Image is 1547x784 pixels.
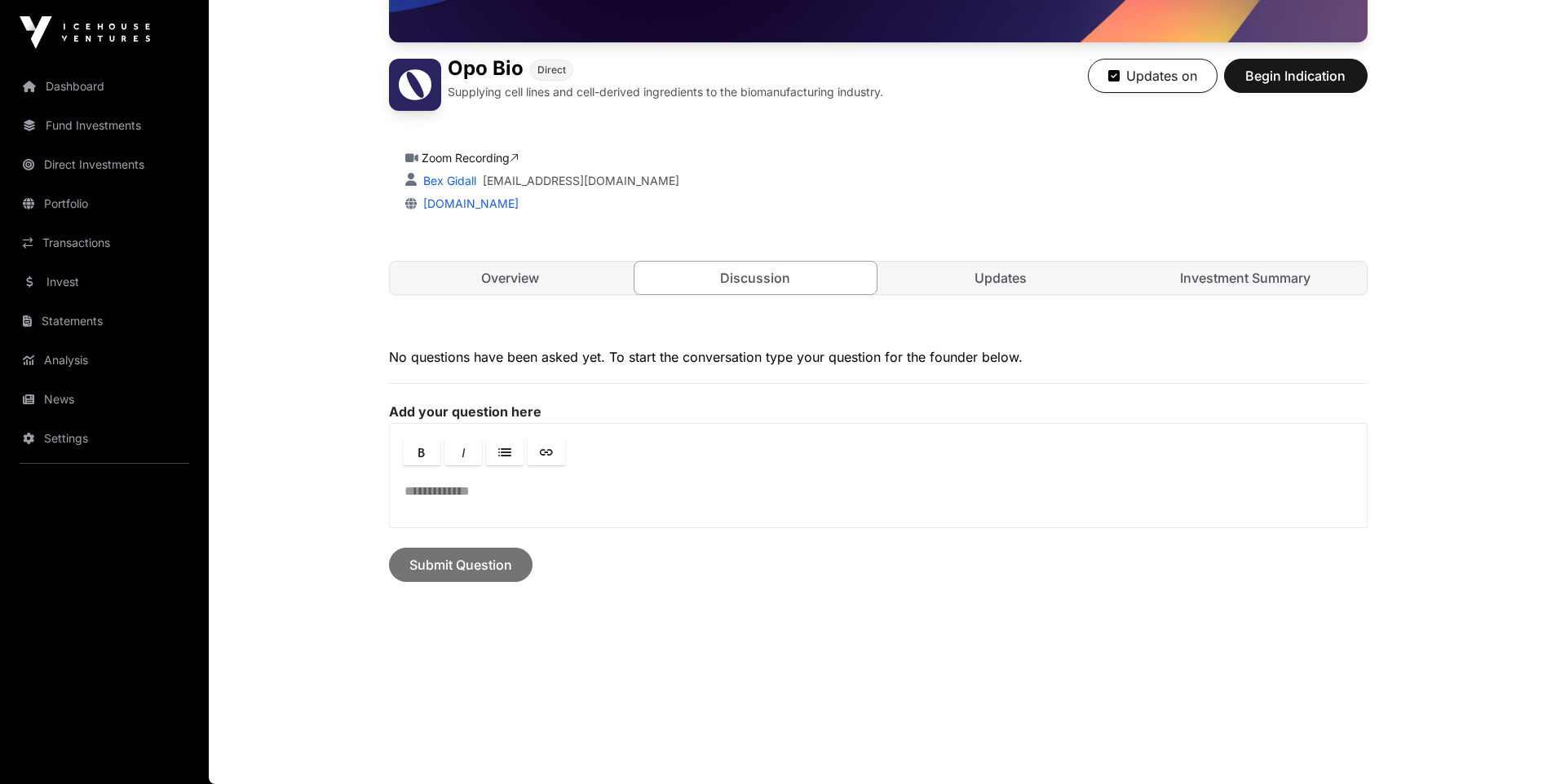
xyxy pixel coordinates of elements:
[1088,59,1218,93] button: Updates on
[13,421,196,456] a: Settings
[634,261,877,295] a: Discussion
[422,151,519,165] a: Zoom Recording
[1244,66,1347,86] span: Begin Indication
[1224,59,1368,93] button: Begin Indication
[13,264,196,300] a: Invest
[880,262,1122,294] a: Updates
[1224,75,1368,91] a: Begin Indication
[403,438,440,465] a: Bold
[537,64,566,77] span: Direct
[13,186,196,222] a: Portfolio
[486,438,524,465] a: Lists
[389,347,1368,367] p: No questions have been asked yet. To start the conversation type your question for the founder be...
[389,59,441,111] img: Opo Bio
[448,84,883,100] p: Supplying cell lines and cell-derived ingredients to the biomanufacturing industry.
[528,438,565,465] a: Link
[20,16,150,49] img: Icehouse Ventures Logo
[13,303,196,339] a: Statements
[390,262,1367,294] nav: Tabs
[389,403,1368,420] label: Add your question here
[483,173,679,189] a: [EMAIL_ADDRESS][DOMAIN_NAME]
[444,438,482,465] a: Italic
[13,225,196,261] a: Transactions
[1125,262,1367,294] a: Investment Summary
[13,108,196,143] a: Fund Investments
[1465,706,1547,784] iframe: Chat Widget
[13,381,196,417] a: News
[13,147,196,183] a: Direct Investments
[420,174,476,187] a: Bex Gidall
[13,342,196,378] a: Analysis
[390,262,632,294] a: Overview
[13,68,196,104] a: Dashboard
[417,196,519,210] a: [DOMAIN_NAME]
[448,59,524,81] h1: Opo Bio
